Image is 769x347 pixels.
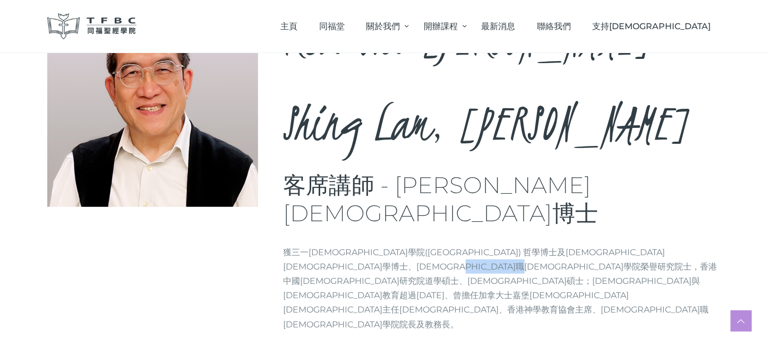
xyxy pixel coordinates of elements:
[471,11,526,42] a: 最新消息
[413,11,471,42] a: 開辦課程
[281,21,298,31] span: 主頁
[593,21,711,31] span: 支持[DEMOGRAPHIC_DATA]
[284,245,722,332] p: 獲三一[DEMOGRAPHIC_DATA]學院([GEOGRAPHIC_DATA]) 哲學博士及[DEMOGRAPHIC_DATA][DEMOGRAPHIC_DATA]學博士、[DEMOGRAP...
[526,11,582,42] a: 聯絡我們
[582,11,722,42] a: 支持[DEMOGRAPHIC_DATA]
[366,21,400,31] span: 關於我們
[481,21,515,31] span: 最新消息
[284,171,722,228] h3: 客席講師 - [PERSON_NAME][DEMOGRAPHIC_DATA]博士
[537,21,571,31] span: 聯絡我們
[319,21,345,31] span: 同福堂
[355,11,413,42] a: 關於我們
[270,11,309,42] a: 主頁
[731,310,752,332] a: Scroll to top
[47,13,136,39] img: 同福聖經學院 TFBC
[424,21,458,31] span: 開辦課程
[309,11,356,42] a: 同福堂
